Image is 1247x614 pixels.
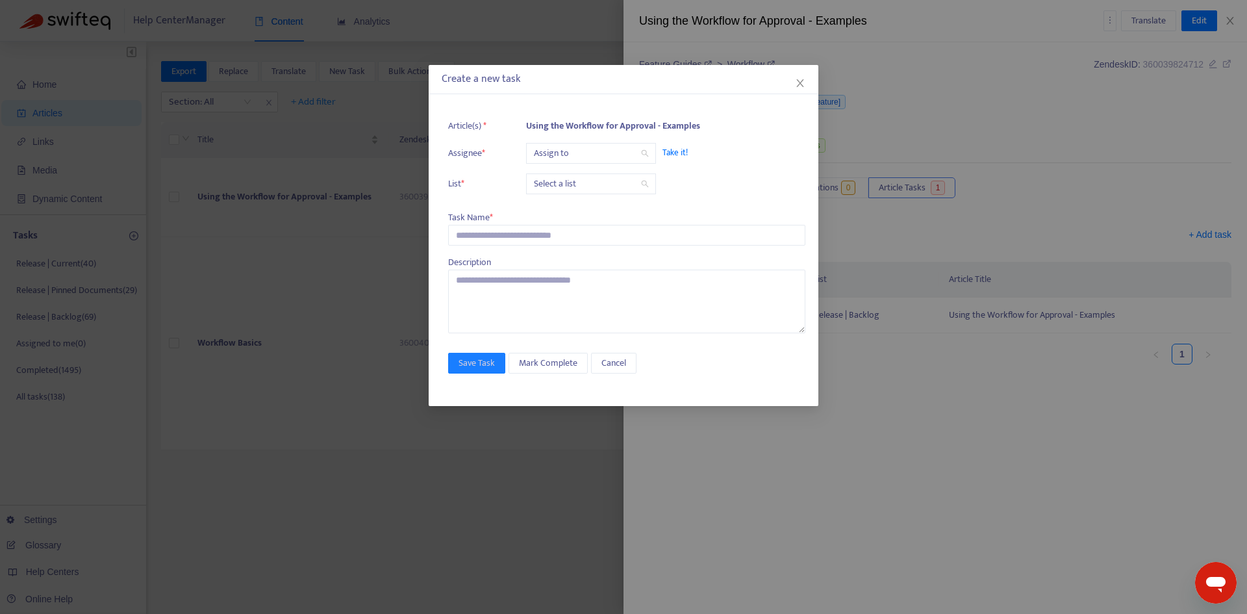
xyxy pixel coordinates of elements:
[448,255,491,270] span: Description
[509,353,588,374] button: Mark Complete
[641,149,649,157] span: search
[662,146,792,159] span: Take it!
[591,353,636,374] button: Cancel
[448,177,494,191] span: List
[448,119,494,133] span: Article(s)
[793,76,807,90] button: Close
[526,118,700,133] b: Using the Workflow for Approval - Examples
[448,146,494,160] span: Assignee
[519,356,577,370] span: Mark Complete
[601,356,626,370] span: Cancel
[448,353,505,374] button: Save Task
[442,71,805,87] div: Create a new task
[448,211,805,225] div: Task Name
[795,78,805,88] span: close
[641,180,649,188] span: search
[1195,562,1237,604] iframe: Button to launch messaging window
